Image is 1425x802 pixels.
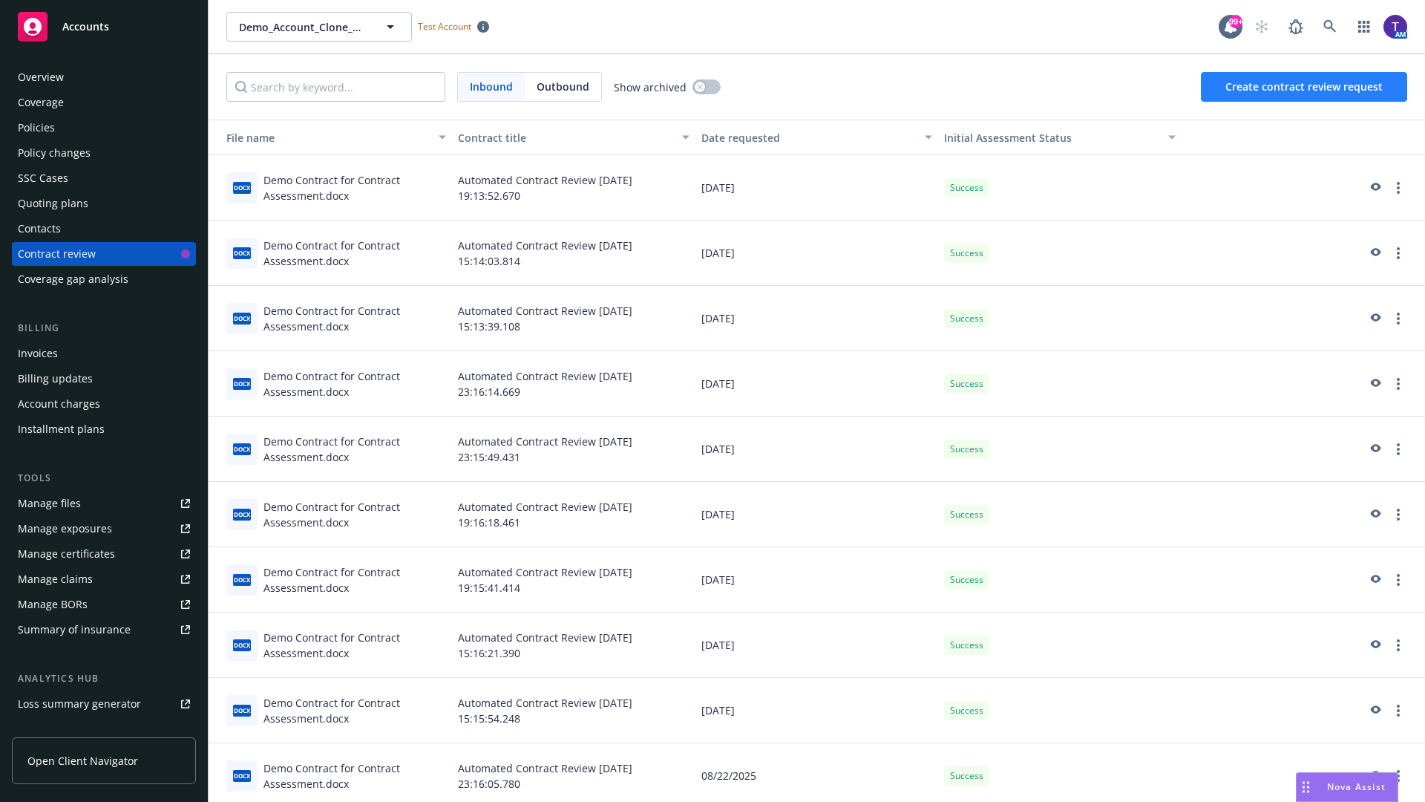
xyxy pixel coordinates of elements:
[263,434,446,465] div: Demo Contract for Contract Assessment.docx
[525,73,601,101] span: Outbound
[18,392,100,416] div: Account charges
[1366,375,1383,393] a: preview
[18,91,64,114] div: Coverage
[233,770,251,781] span: docx
[1383,15,1407,39] img: photo
[1366,440,1383,458] a: preview
[263,238,446,269] div: Demo Contract for Contract Assessment.docx
[233,182,251,193] span: docx
[944,131,1072,145] span: Initial Assessment Status
[950,573,983,587] span: Success
[233,313,251,324] span: docx
[18,492,81,515] div: Manage files
[12,692,196,716] a: Loss summary generator
[701,130,917,146] div: Date requested
[12,471,196,486] div: Tools
[1389,244,1407,262] a: more
[1366,767,1383,785] a: preview
[239,19,367,35] span: Demo_Account_Clone_QA_CR_Tests_Demo
[214,130,430,146] div: Toggle SortBy
[695,286,939,351] div: [DATE]
[418,20,471,33] span: Test Account
[18,692,141,716] div: Loss summary generator
[950,704,983,717] span: Success
[18,367,93,391] div: Billing updates
[233,705,251,716] span: docx
[452,120,695,155] button: Contract title
[263,172,446,203] div: Demo Contract for Contract Assessment.docx
[18,567,93,591] div: Manage claims
[12,417,196,441] a: Installment plans
[950,508,983,521] span: Success
[695,351,939,417] div: [DATE]
[12,267,196,291] a: Coverage gap analysis
[27,753,138,769] span: Open Client Navigator
[1296,772,1398,802] button: Nova Assist
[1229,15,1242,28] div: 99+
[452,678,695,743] div: Automated Contract Review [DATE] 15:15:54.248
[18,116,55,140] div: Policies
[18,242,96,266] div: Contract review
[12,65,196,89] a: Overview
[1247,12,1277,42] a: Start snowing
[12,671,196,686] div: Analytics hub
[233,509,251,520] span: docx
[12,192,196,215] a: Quoting plans
[1366,179,1383,197] a: preview
[412,19,495,34] span: Test Account
[1389,179,1407,197] a: more
[1389,636,1407,654] a: more
[1389,767,1407,785] a: more
[452,417,695,482] div: Automated Contract Review [DATE] 23:15:49.431
[1389,375,1407,393] a: more
[1389,702,1407,720] a: more
[18,593,88,616] div: Manage BORs
[18,65,64,89] div: Overview
[695,120,939,155] button: Date requested
[452,547,695,613] div: Automated Contract Review [DATE] 19:15:41.414
[1366,244,1383,262] a: preview
[12,618,196,642] a: Summary of insurance
[1389,571,1407,589] a: more
[12,116,196,140] a: Policies
[214,130,430,146] div: File name
[695,221,939,286] div: [DATE]
[1366,506,1383,524] a: preview
[12,367,196,391] a: Billing updates
[12,321,196,336] div: Billing
[537,79,589,94] span: Outbound
[12,567,196,591] a: Manage claims
[12,6,196,48] a: Accounts
[1201,72,1407,102] button: Create contract review request
[950,769,983,783] span: Success
[263,760,446,792] div: Demo Contract for Contract Assessment.docx
[695,155,939,221] div: [DATE]
[950,247,983,260] span: Success
[452,613,695,678] div: Automated Contract Review [DATE] 15:16:21.390
[452,482,695,547] div: Automated Contract Review [DATE] 19:16:18.461
[263,564,446,596] div: Demo Contract for Contract Assessment.docx
[1327,780,1386,793] span: Nova Assist
[695,482,939,547] div: [DATE]
[614,79,687,95] span: Show archived
[950,377,983,391] span: Success
[263,303,446,334] div: Demo Contract for Contract Assessment.docx
[18,342,58,365] div: Invoices
[1297,773,1315,801] div: Drag to move
[1366,310,1383,327] a: preview
[1366,571,1383,589] a: preview
[950,181,983,195] span: Success
[12,542,196,566] a: Manage certificates
[12,141,196,165] a: Policy changes
[233,378,251,389] span: docx
[1281,12,1311,42] a: Report a Bug
[695,613,939,678] div: [DATE]
[1366,636,1383,654] a: preview
[263,695,446,726] div: Demo Contract for Contract Assessment.docx
[18,192,88,215] div: Quoting plans
[12,91,196,114] a: Coverage
[695,678,939,743] div: [DATE]
[12,166,196,190] a: SSC Cases
[233,443,251,454] span: docx
[12,593,196,616] a: Manage BORs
